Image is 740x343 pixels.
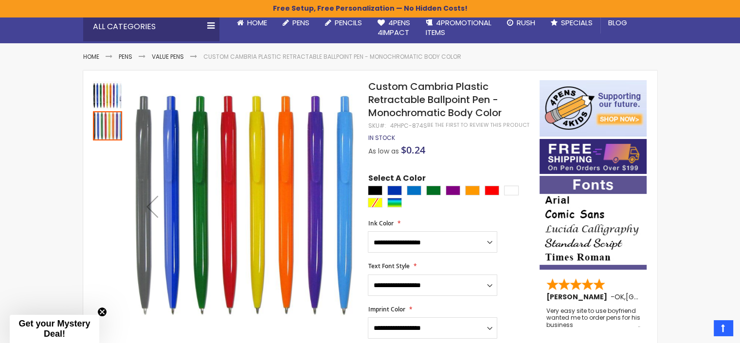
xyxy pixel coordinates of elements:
[132,94,355,316] img: Custom Cambria Plastic Retractable Ballpoint Pen - Monochromatic Body Color
[368,146,398,156] span: As low as
[10,315,99,343] div: Get your Mystery Deal!Close teaser
[400,143,425,156] span: $0.24
[561,17,593,28] span: Specials
[368,80,501,120] span: Custom Cambria Plastic Retractable Ballpoint Pen - Monochromatic Body Color
[93,110,122,140] div: Custom Cambria Plastic Retractable Ballpoint Pen - Monochromatic Body Color
[600,12,635,34] a: Blog
[119,52,132,61] a: Pens
[368,173,425,186] span: Select A Color
[133,80,172,332] div: Previous
[626,292,697,302] span: [GEOGRAPHIC_DATA]
[387,186,402,195] div: Blue
[370,12,418,44] a: 4Pens4impact
[390,122,427,130] div: 4PHPC-874S
[504,186,519,195] div: White
[368,305,405,313] span: Imprint Color
[18,319,90,339] span: Get your Mystery Deal!
[426,186,441,195] div: Green
[317,12,370,34] a: Pencils
[446,186,460,195] div: Purple
[152,52,184,61] a: Value Pens
[203,53,461,61] li: Custom Cambria Plastic Retractable Ballpoint Pen - Monochromatic Body Color
[335,17,362,28] span: Pencils
[426,17,491,37] span: 4PROMOTIONAL ITEMS
[93,80,123,110] div: Custom Cambria Plastic Retractable Ballpoint Pen - Monochromatic Body Color
[93,81,122,110] img: Custom Cambria Plastic Retractable Ballpoint Pen - Monochromatic Body Color
[418,12,499,44] a: 4PROMOTIONALITEMS
[83,12,219,41] div: All Categories
[614,292,624,302] span: OK
[387,198,402,207] div: Assorted
[608,17,627,28] span: Blog
[368,186,382,195] div: Black
[517,17,535,28] span: Rush
[368,134,395,142] span: In stock
[546,292,611,302] span: [PERSON_NAME]
[714,320,733,336] a: Top
[499,12,543,34] a: Rush
[247,17,267,28] span: Home
[368,134,395,142] div: Availability
[292,17,309,28] span: Pens
[427,121,529,129] a: Be the first to review this product
[83,52,99,61] a: Home
[368,262,409,270] span: Text Font Style
[465,186,480,195] div: Orange
[546,308,641,328] div: Very easy site to use boyfriend wanted me to order pens for his business
[485,186,499,195] div: Red
[540,139,647,174] img: Free shipping on orders over $199
[540,176,647,270] img: font-personalization-examples
[229,12,275,34] a: Home
[368,121,386,130] strong: SKU
[407,186,421,195] div: Blue Light
[543,12,600,34] a: Specials
[378,17,410,37] span: 4Pens 4impact
[368,219,393,227] span: Ink Color
[275,12,317,34] a: Pens
[97,307,107,317] button: Close teaser
[611,292,697,302] span: - ,
[540,80,647,137] img: 4pens 4 kids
